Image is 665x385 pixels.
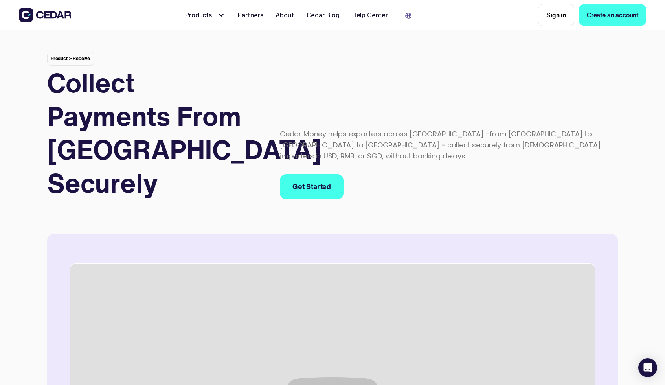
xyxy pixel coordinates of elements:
a: Cedar Blog [303,6,343,24]
div: Products [182,7,228,23]
a: Sign in [538,4,574,26]
a: About [272,6,297,24]
div: Open Intercom Messenger [638,358,657,377]
div: Cedar Money helps exporters across [GEOGRAPHIC_DATA] -from [GEOGRAPHIC_DATA] to [GEOGRAPHIC_DATA]... [280,129,618,162]
img: world icon [405,13,411,19]
a: Get Started [280,174,344,199]
div: Sign in [546,10,566,20]
div: About [276,10,294,20]
div: Help Center [352,10,388,20]
a: Help Center [349,6,391,24]
div: Partners [238,10,263,20]
div: Product > Receive [47,52,94,66]
a: Create an account [579,4,646,26]
div: Cedar Blog [307,10,340,20]
a: Partners [235,6,266,24]
strong: Collect Payments From [GEOGRAPHIC_DATA] Securely [47,63,322,202]
div: Products [185,10,216,20]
